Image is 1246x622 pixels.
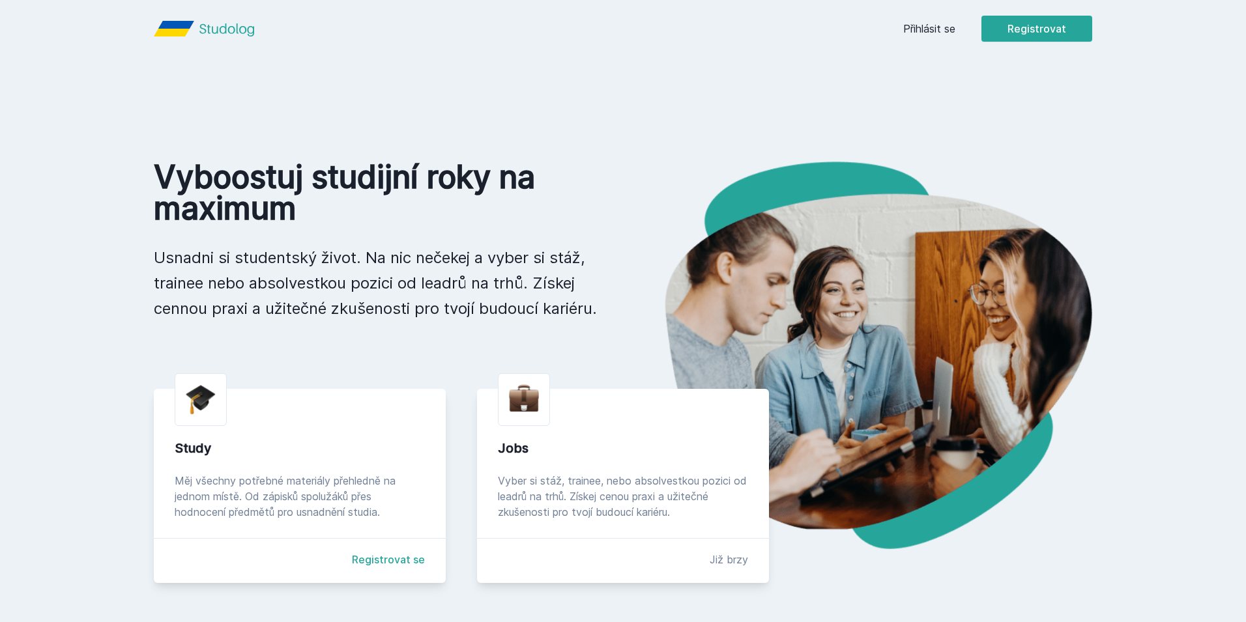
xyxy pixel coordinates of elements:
[981,16,1092,42] button: Registrovat
[623,162,1092,549] img: hero.png
[154,245,602,321] p: Usnadni si studentský život. Na nic nečekej a vyber si stáž, trainee nebo absolvestkou pozici od ...
[352,552,425,567] a: Registrovat se
[903,21,955,36] a: Přihlásit se
[186,384,216,415] img: graduation-cap.png
[509,382,539,415] img: briefcase.png
[498,439,748,457] div: Jobs
[154,162,602,224] h1: Vyboostuj studijní roky na maximum
[175,439,425,457] div: Study
[710,552,748,567] div: Již brzy
[175,473,425,520] div: Měj všechny potřebné materiály přehledně na jednom místě. Od zápisků spolužáků přes hodnocení pře...
[498,473,748,520] div: Vyber si stáž, trainee, nebo absolvestkou pozici od leadrů na trhů. Získej cenou praxi a užitečné...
